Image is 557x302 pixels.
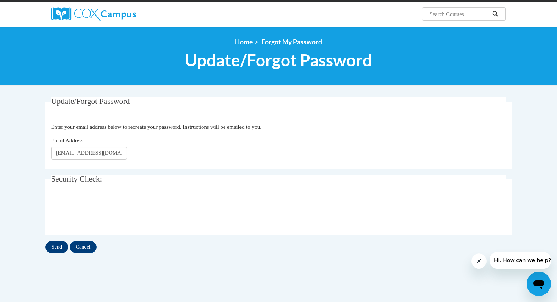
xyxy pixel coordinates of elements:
[51,138,84,144] span: Email Address
[429,9,490,19] input: Search Courses
[490,9,501,19] button: Search
[70,241,97,253] input: Cancel
[185,50,372,70] span: Update/Forgot Password
[471,253,487,269] iframe: Close message
[51,124,261,130] span: Enter your email address below to recreate your password. Instructions will be emailed to you.
[261,38,322,46] span: Forgot My Password
[51,7,195,21] a: Cox Campus
[45,241,68,253] input: Send
[51,97,130,106] span: Update/Forgot Password
[527,272,551,296] iframe: Button to launch messaging window
[490,252,551,269] iframe: Message from company
[51,147,127,160] input: Email
[51,196,166,226] iframe: reCAPTCHA
[235,38,253,46] a: Home
[51,7,136,21] img: Cox Campus
[51,174,102,183] span: Security Check:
